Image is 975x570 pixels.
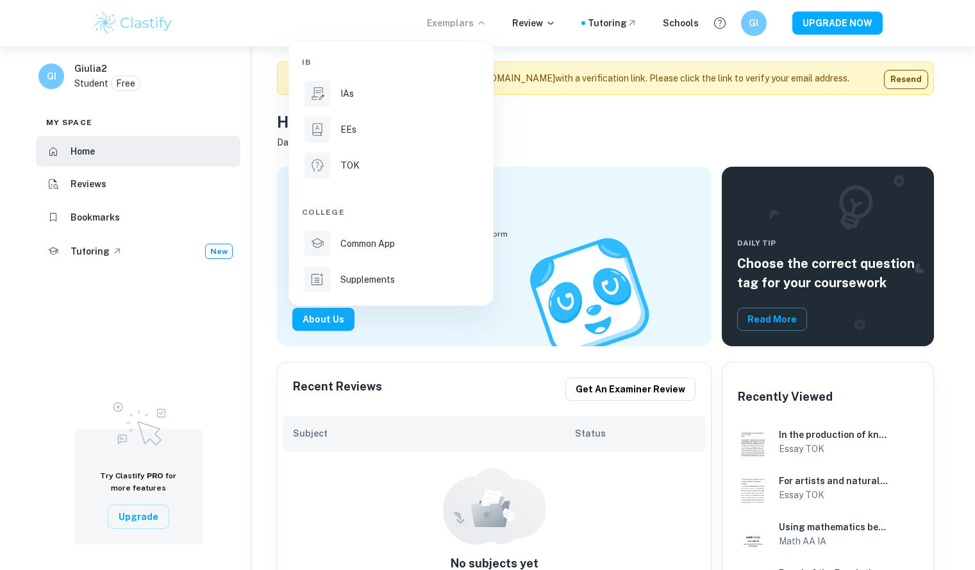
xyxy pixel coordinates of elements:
p: EEs [340,122,356,137]
span: College [302,206,345,218]
a: Supplements [302,264,480,295]
p: IAs [340,87,354,101]
p: Common App [340,237,395,251]
span: IB [302,56,311,68]
p: TOK [340,158,360,172]
a: Common App [302,228,480,259]
a: IAs [302,78,480,109]
a: TOK [302,150,480,181]
a: EEs [302,114,480,145]
p: Supplements [340,272,395,287]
